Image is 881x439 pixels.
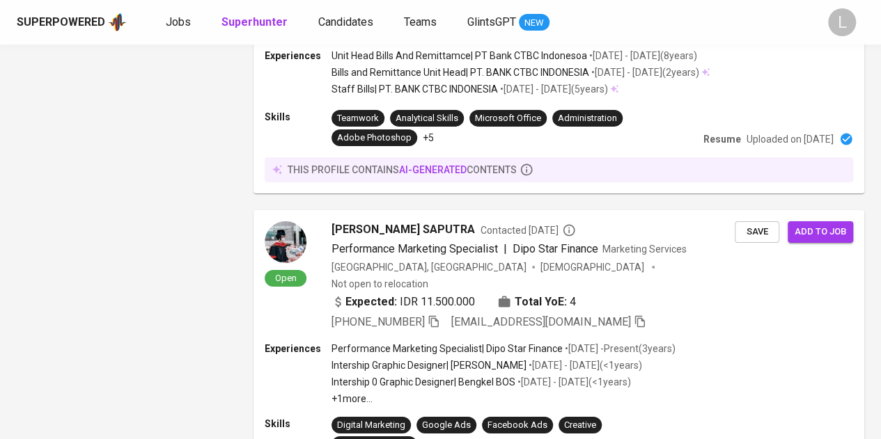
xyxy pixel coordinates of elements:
p: Performance Marketing Specialist | Dipo Star Finance [332,342,563,356]
span: Candidates [318,15,373,29]
p: Bills and Remittance Unit Head | PT. BANK CTBC INDONESIA [332,65,589,79]
p: Intership 0 Graphic Designer | Bengkel BOS [332,375,515,389]
div: Adobe Photoshop [337,131,412,145]
button: Save [735,221,779,243]
p: • [DATE] - [DATE] ( 2 years ) [589,65,699,79]
button: Add to job [788,221,853,243]
a: Teams [404,14,439,31]
p: +5 [423,131,434,145]
p: Skills [265,417,332,431]
span: Add to job [795,224,846,240]
p: • [DATE] - [DATE] ( <1 years ) [515,375,631,389]
img: app logo [108,12,127,33]
div: [GEOGRAPHIC_DATA], [GEOGRAPHIC_DATA] [332,260,527,274]
p: Experiences [265,342,332,356]
a: Candidates [318,14,376,31]
div: L [828,8,856,36]
span: Jobs [166,15,191,29]
span: Open [270,272,302,284]
p: Unit Head Bills And Remittamce | PT Bank CTBC Indonesoa [332,49,587,63]
a: Superhunter [221,14,290,31]
div: Facebook Ads [488,419,547,432]
div: Analytical Skills [396,112,458,125]
span: Teams [404,15,437,29]
span: AI-generated [399,164,467,175]
p: • [DATE] - Present ( 3 years ) [563,342,676,356]
div: Google Ads [422,419,471,432]
span: Contacted [DATE] [481,223,576,237]
div: Creative [564,419,596,432]
span: 4 [570,294,576,310]
b: Superhunter [221,15,288,29]
p: • [DATE] - [DATE] ( <1 years ) [527,358,642,372]
svg: By Batam recruiter [562,223,576,237]
div: Microsoft Office [475,112,541,125]
a: GlintsGPT NEW [467,14,549,31]
p: • [DATE] - [DATE] ( 5 years ) [498,82,608,96]
span: [DEMOGRAPHIC_DATA] [540,260,646,274]
span: [EMAIL_ADDRESS][DOMAIN_NAME] [451,315,631,328]
b: Total YoE: [515,294,567,310]
span: Performance Marketing Specialist [332,242,498,255]
div: IDR 11.500.000 [332,294,475,310]
p: Staff Bills | PT. BANK CTBC INDONESIA [332,82,498,96]
p: this profile contains contents [288,163,517,177]
div: Administration [558,112,617,125]
a: Jobs [166,14,194,31]
span: | [504,241,507,257]
p: Intership Graphic Designer | [PERSON_NAME] [332,358,527,372]
p: Not open to relocation [332,277,428,291]
div: Superpowered [17,15,105,31]
span: Marketing Services [602,244,687,255]
img: 3c9cbc046056b6070fcaf5762f7a6a89.jpg [265,221,306,263]
span: NEW [519,16,549,30]
div: Teamwork [337,112,379,125]
span: [PHONE_NUMBER] [332,315,425,328]
span: Dipo Star Finance [513,242,598,255]
div: Digital Marketing [337,419,405,432]
p: Resume [703,132,741,146]
p: +1 more ... [332,392,676,406]
p: Experiences [265,49,332,63]
b: Expected: [345,294,397,310]
a: Superpoweredapp logo [17,12,127,33]
span: Save [742,224,772,240]
span: GlintsGPT [467,15,516,29]
span: [PERSON_NAME] SAPUTRA [332,221,475,238]
p: Skills [265,110,332,124]
p: • [DATE] - [DATE] ( 8 years ) [587,49,697,63]
p: Uploaded on [DATE] [747,132,834,146]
